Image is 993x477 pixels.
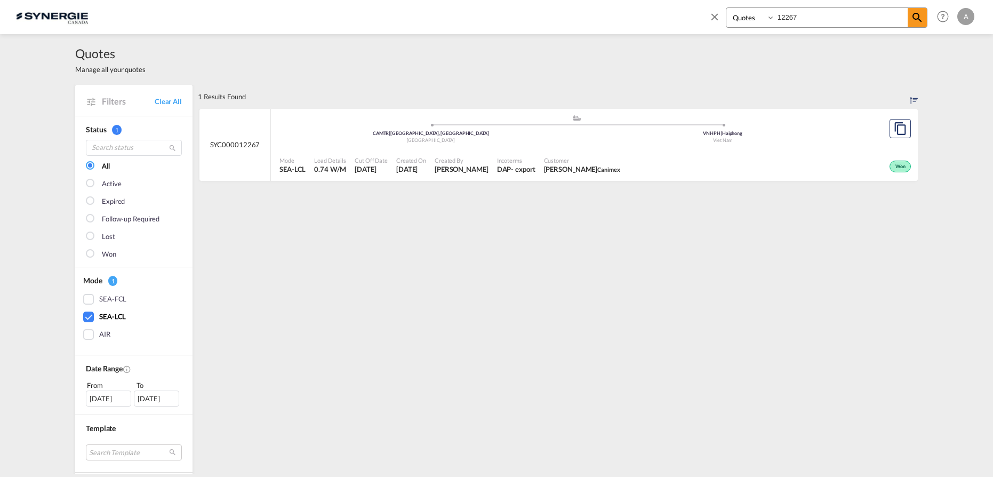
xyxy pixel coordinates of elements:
div: SEA-LCL [99,312,126,322]
span: JOSEE LEMAIRE Canimex [544,164,620,174]
span: Load Details [314,156,346,164]
input: Search status [86,140,182,156]
span: SYC000012267 [210,140,260,149]
div: A [957,8,974,25]
md-checkbox: SEA-LCL [83,312,185,322]
div: [DATE] [134,391,179,407]
span: VNHPH Haiphong [703,130,742,136]
input: Enter Quotation Number [775,8,908,27]
span: Status [86,125,106,134]
span: icon-close [709,7,726,33]
div: SEA-FCL [99,294,126,305]
div: Active [102,179,121,189]
div: Lost [102,232,115,242]
span: 10 Jun 2025 [396,164,426,174]
md-icon: icon-magnify [169,144,177,152]
div: Help [934,7,957,27]
span: Created By [435,156,489,164]
md-icon: icon-close [709,11,720,22]
span: Canimex [597,166,620,173]
span: Help [934,7,952,26]
span: Created On [396,156,426,164]
div: Follow-up Required [102,214,159,225]
div: AIR [99,329,110,340]
span: Customer [544,156,620,164]
span: From To [DATE][DATE] [86,380,182,407]
span: SEA-LCL [279,164,306,174]
span: Incoterms [497,156,535,164]
span: [GEOGRAPHIC_DATA] [407,137,455,143]
span: | [720,130,722,136]
span: Filters [102,96,155,107]
div: Expired [102,196,125,207]
div: From [86,380,133,391]
span: Adriana Groposila [435,164,489,174]
div: - export [511,164,535,174]
span: Template [86,424,116,433]
span: Won [895,163,908,171]
md-icon: assets/icons/custom/ship-fill.svg [571,115,583,121]
span: 10 Jun 2025 [355,164,388,174]
div: To [135,380,182,391]
img: 1f56c880d42311ef80fc7dca854c8e59.png [16,5,88,29]
span: icon-magnify [908,8,927,27]
md-checkbox: AIR [83,329,185,340]
span: Date Range [86,364,123,373]
button: Copy Quote [890,119,911,138]
div: DAP [497,164,511,174]
span: Mode [83,276,102,285]
div: SYC000012267 assets/icons/custom/ship-fill.svgassets/icons/custom/roll-o-plane.svgOriginMontreal,... [199,109,918,181]
span: Mode [279,156,306,164]
div: Status 1 [86,124,182,135]
a: Clear All [155,97,182,106]
div: 1 Results Found [198,85,246,108]
div: [DATE] [86,391,131,407]
span: Viet Nam [713,137,732,143]
md-checkbox: SEA-FCL [83,294,185,305]
span: CAMTR [GEOGRAPHIC_DATA], [GEOGRAPHIC_DATA] [373,130,489,136]
span: Manage all your quotes [75,65,146,74]
div: DAP export [497,164,535,174]
span: 0.74 W/M [314,165,346,173]
span: 1 [108,276,118,286]
span: Cut Off Date [355,156,388,164]
div: Won [102,249,116,260]
div: Won [890,161,911,172]
md-icon: Created On [123,365,131,373]
span: | [389,130,390,136]
md-icon: icon-magnify [911,11,924,24]
div: All [102,161,110,172]
span: Quotes [75,45,146,62]
md-icon: assets/icons/custom/copyQuote.svg [894,122,907,135]
div: Sort by: Created On [910,85,918,108]
span: 1 [112,125,122,135]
